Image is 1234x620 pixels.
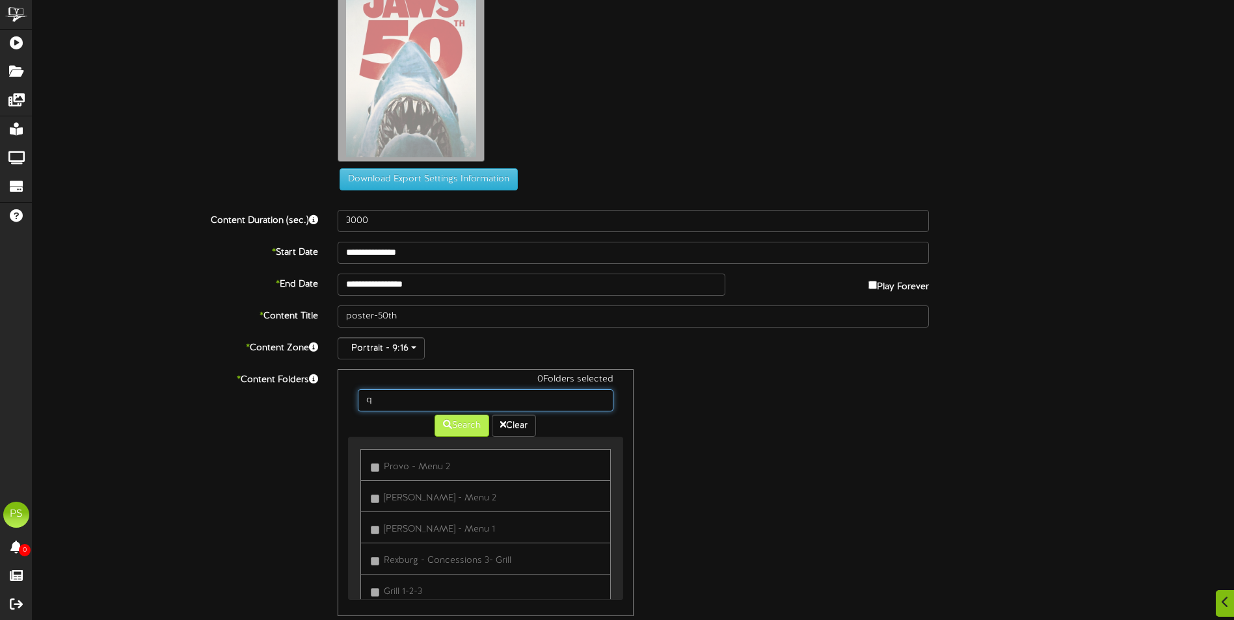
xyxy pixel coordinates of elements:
[371,588,379,597] input: Grill 1-2-3
[435,415,489,437] button: Search
[23,337,328,355] label: Content Zone
[358,389,613,411] input: -- Search --
[340,168,518,190] button: Download Export Settings Information
[384,493,496,503] span: [PERSON_NAME] - Menu 2
[23,305,328,323] label: Content Title
[371,495,379,503] input: [PERSON_NAME] - Menu 2
[371,557,379,565] input: Rexburg - Concessions 3- Grill
[19,544,31,556] span: 0
[333,174,518,184] a: Download Export Settings Information
[3,502,29,528] div: PS
[384,462,450,472] span: Provo - Menu 2
[384,556,511,565] span: Rexburg - Concessions 3- Grill
[371,526,379,534] input: [PERSON_NAME] - Menu 1
[384,524,495,534] span: [PERSON_NAME] - Menu 1
[868,274,929,294] label: Play Forever
[23,242,328,259] label: Start Date
[23,210,328,227] label: Content Duration (sec.)
[338,337,425,359] button: Portrait - 9:16
[338,305,929,328] input: Title of this Content
[371,463,379,472] input: Provo - Menu 2
[868,281,877,289] input: Play Forever
[348,373,623,389] div: 0 Folders selected
[23,274,328,291] label: End Date
[384,587,422,597] span: Grill 1-2-3
[492,415,536,437] button: Clear
[23,369,328,387] label: Content Folders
